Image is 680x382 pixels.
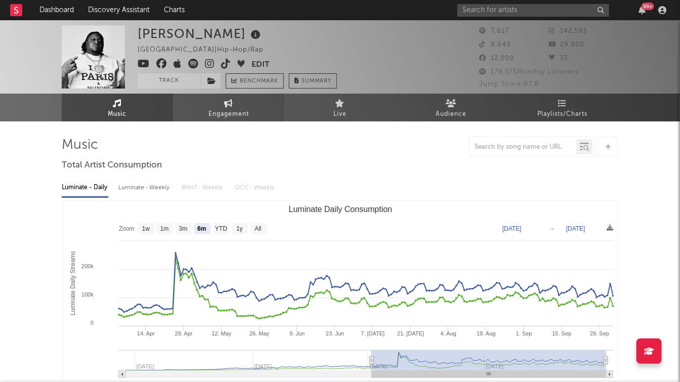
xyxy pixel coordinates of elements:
[479,81,539,88] span: Jump Score: 87.8
[639,6,646,14] button: 99+
[289,73,337,89] button: Summary
[507,94,618,121] a: Playlists/Charts
[516,330,532,336] text: 1. Sep
[566,225,585,232] text: [DATE]
[289,205,393,214] text: Luminate Daily Consumption
[236,226,243,233] text: 1y
[175,330,193,336] text: 28. Apr
[249,330,270,336] text: 26. May
[549,55,568,62] span: 33
[62,159,162,172] span: Total Artist Consumption
[254,226,261,233] text: All
[333,108,347,120] span: Live
[289,330,305,336] text: 9. Jun
[479,55,514,62] span: 12,000
[208,108,249,120] span: Engagement
[552,330,572,336] text: 15. Sep
[441,330,456,336] text: 4. Aug
[226,73,284,89] a: Benchmark
[197,226,206,233] text: 6m
[118,179,172,196] div: Luminate - Weekly
[211,330,232,336] text: 12. May
[538,108,588,120] span: Playlists/Charts
[457,4,609,17] input: Search for artists
[160,226,169,233] text: 1m
[251,59,270,71] button: Edit
[81,291,94,298] text: 100k
[590,330,609,336] text: 29. Sep
[326,330,344,336] text: 23. Jun
[502,225,522,232] text: [DATE]
[396,94,507,121] a: Audience
[138,44,275,56] div: [GEOGRAPHIC_DATA] | Hip-Hop/Rap
[173,94,284,121] a: Engagement
[69,251,76,315] text: Luminate Daily Streams
[91,320,94,326] text: 0
[137,330,155,336] text: 14. Apr
[549,225,555,232] text: →
[240,75,278,88] span: Benchmark
[62,94,173,121] a: Music
[361,330,385,336] text: 7. [DATE]
[549,28,587,34] span: 142,593
[284,94,396,121] a: Live
[81,263,94,269] text: 200k
[62,179,108,196] div: Luminate - Daily
[470,143,576,151] input: Search by song name or URL
[179,226,188,233] text: 3m
[108,108,127,120] span: Music
[142,226,150,233] text: 1w
[302,78,331,84] span: Summary
[477,330,495,336] text: 18. Aug
[479,41,511,48] span: 8,649
[549,41,585,48] span: 29,900
[479,69,579,75] span: 178,575 Monthly Listeners
[138,73,201,89] button: Track
[436,108,467,120] span: Audience
[119,226,135,233] text: Zoom
[479,28,509,34] span: 7,617
[215,226,227,233] text: YTD
[642,3,654,10] div: 99 +
[138,25,263,42] div: [PERSON_NAME]
[397,330,424,336] text: 21. [DATE]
